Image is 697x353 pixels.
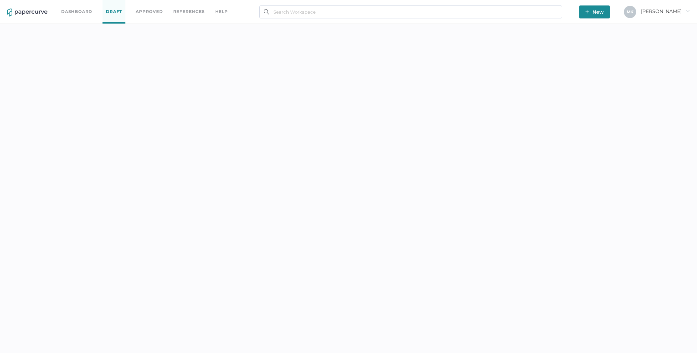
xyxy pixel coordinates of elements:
[61,8,92,15] a: Dashboard
[173,8,205,15] a: References
[579,5,610,18] button: New
[264,9,269,15] img: search.bf03fe8b.svg
[685,9,690,13] i: arrow_right
[215,8,228,15] div: help
[641,8,690,14] span: [PERSON_NAME]
[585,5,604,18] span: New
[136,8,163,15] a: Approved
[627,9,633,14] span: M K
[585,10,589,14] img: plus-white.e19ec114.svg
[259,5,562,18] input: Search Workspace
[7,9,47,17] img: papercurve-logo-colour.7244d18c.svg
